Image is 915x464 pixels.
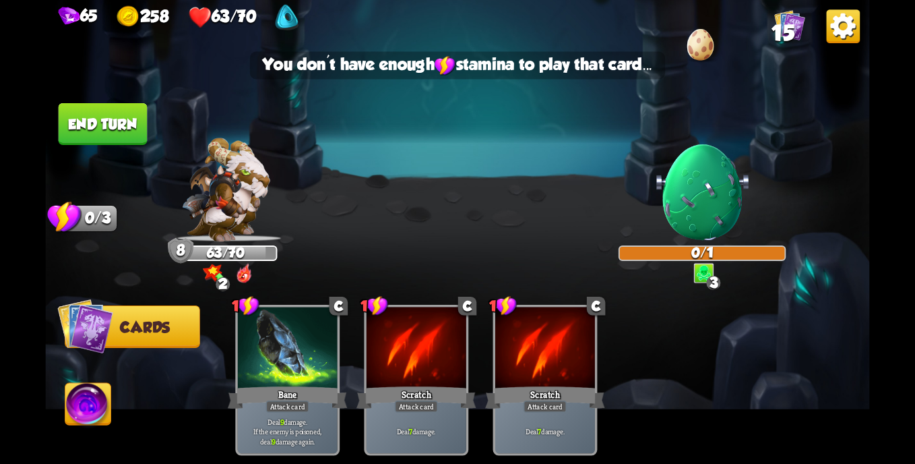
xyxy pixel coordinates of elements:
img: Ability_Icon.png [65,384,111,430]
div: Gems [59,7,98,28]
img: gem.png [59,7,80,28]
div: Bane [228,384,347,411]
div: 1 [360,295,388,316]
div: 0/1 [620,247,785,260]
b: 9 [280,417,284,427]
img: Membership Token - 50% discount on all products in the shop. [276,5,299,30]
div: Scratch [356,384,476,411]
p: Deal damage. [498,427,593,437]
img: BonusDamageIcon.png [203,264,224,282]
div: 2 [216,277,230,291]
div: Armor [168,238,193,264]
p: Deal damage. If the enemy is poisoned, deal damage again. [240,417,335,446]
div: 0/3 [65,205,117,232]
div: C [587,297,606,316]
img: Poison.png [693,263,714,284]
img: Frankie_Dragon_Egg.png [653,143,752,242]
button: Cards [65,306,200,348]
div: View all the cards in your deck [774,9,805,43]
img: gold.png [117,6,139,29]
div: 63/70 [175,247,276,260]
p: Deal damage. [369,427,464,437]
div: C [329,297,348,316]
div: Attack card [395,401,439,413]
img: Cards_Icon.png [774,9,805,40]
div: Health [189,6,256,29]
img: OptionsButton.png [827,9,860,43]
img: health.png [189,6,212,29]
div: C [458,297,477,316]
b: 7 [538,427,541,437]
b: 9 [272,436,276,446]
img: Stamina_Icon.png [47,200,82,234]
img: Barbarian_Dragon.png [182,138,270,241]
div: 3 [706,276,720,290]
div: Scratch [485,384,604,411]
span: Cards [120,319,170,336]
div: 1 [232,295,259,316]
div: You don't have enough stamina to play that card... [250,51,665,79]
div: Gold [117,6,168,29]
button: End turn [59,103,148,145]
b: 7 [409,427,412,437]
div: Attack card [265,401,309,413]
img: Cards_Icon.png [57,298,113,354]
div: 1 [489,295,517,316]
img: Stamina_Icon.png [435,55,456,76]
img: DragonFury.png [236,263,251,284]
div: Attack card [524,401,567,413]
span: 15 [771,21,794,46]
